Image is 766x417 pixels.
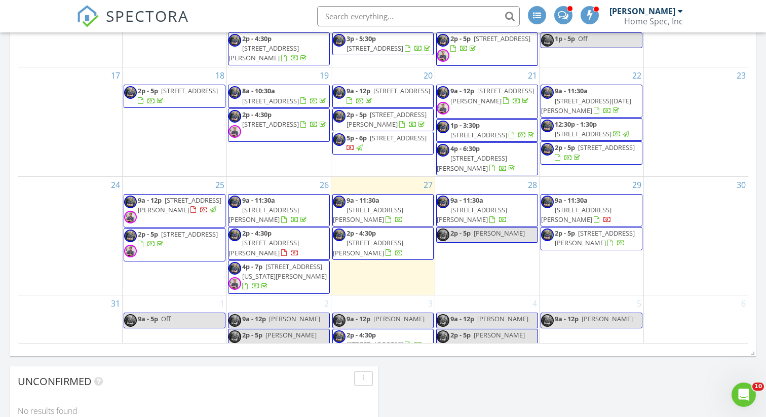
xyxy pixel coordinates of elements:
[436,119,538,142] a: 1p - 3:30p [STREET_ADDRESS]
[18,176,123,295] td: Go to August 24, 2025
[228,227,330,260] a: 2p - 4:30p [STREET_ADDRESS][PERSON_NAME]
[436,85,538,118] a: 9a - 12p [STREET_ADDRESS][PERSON_NAME]
[578,143,635,152] span: [STREET_ADDRESS]
[318,177,331,193] a: Go to August 26, 2025
[228,110,241,123] img: img_0037.jpg
[437,330,449,343] img: img_0037.jpg
[242,262,262,271] span: 4p - 7p
[228,32,330,65] a: 2p - 4:30p [STREET_ADDRESS][PERSON_NAME]
[242,262,327,281] span: [STREET_ADDRESS][US_STATE][PERSON_NAME]
[106,5,189,26] span: SPECTORA
[422,177,435,193] a: Go to August 27, 2025
[123,176,227,295] td: Go to August 25, 2025
[347,330,376,339] span: 2p - 4:30p
[541,120,554,132] img: img_0037.jpg
[332,132,434,155] a: 5p - 6p [STREET_ADDRESS]
[228,85,330,107] a: 8a - 10:30a [STREET_ADDRESS]
[322,295,331,312] a: Go to September 2, 2025
[437,102,449,115] img: img_9940.jpg
[228,205,299,224] span: [STREET_ADDRESS][PERSON_NAME]
[228,260,330,294] a: 4p - 7p [STREET_ADDRESS][US_STATE][PERSON_NAME]
[228,125,241,138] img: img_9940.jpg
[437,144,449,157] img: img_0037.jpg
[333,229,403,257] a: 2p - 4:30p [STREET_ADDRESS][PERSON_NAME]
[333,34,346,47] img: img_0037.jpg
[540,295,644,353] td: Go to September 5, 2025
[450,34,471,43] span: 2p - 5p
[347,196,379,205] span: 9a - 11:30a
[541,196,611,224] a: 9a - 11:30a [STREET_ADDRESS][PERSON_NAME]
[333,314,346,327] img: img_0037.jpg
[109,177,122,193] a: Go to August 24, 2025
[333,238,403,257] span: [STREET_ADDRESS][PERSON_NAME]
[317,6,520,26] input: Search everything...
[18,67,123,176] td: Go to August 17, 2025
[228,34,309,62] a: 2p - 4:30p [STREET_ADDRESS][PERSON_NAME]
[373,86,430,95] span: [STREET_ADDRESS]
[213,67,226,84] a: Go to August 18, 2025
[630,177,643,193] a: Go to August 29, 2025
[331,67,435,176] td: Go to August 20, 2025
[228,86,241,99] img: img_0037.jpg
[331,295,435,353] td: Go to September 3, 2025
[161,86,218,95] span: [STREET_ADDRESS]
[436,194,538,227] a: 9a - 11:30a [STREET_ADDRESS][PERSON_NAME]
[333,86,346,99] img: img_0037.jpg
[242,86,328,105] a: 8a - 10:30a [STREET_ADDRESS]
[450,330,471,339] span: 2p - 5p
[450,121,480,130] span: 1p - 3:30p
[541,196,554,208] img: img_0037.jpg
[333,229,346,241] img: img_0037.jpg
[347,133,367,142] span: 5p - 6p
[226,67,331,176] td: Go to August 19, 2025
[526,177,539,193] a: Go to August 28, 2025
[332,108,434,131] a: 2p - 5p [STREET_ADDRESS][PERSON_NAME]
[437,314,449,327] img: img_0037.jpg
[138,230,218,248] a: 2p - 5p [STREET_ADDRESS]
[226,176,331,295] td: Go to August 26, 2025
[347,86,430,105] a: 9a - 12p [STREET_ADDRESS]
[555,143,575,152] span: 2p - 5p
[541,34,554,47] img: img_0037.jpg
[541,118,642,141] a: 12:30p - 1:30p [STREET_ADDRESS]
[437,86,449,99] img: img_0037.jpg
[541,194,642,227] a: 9a - 11:30a [STREET_ADDRESS][PERSON_NAME]
[124,314,137,327] img: img_0037.jpg
[555,120,597,129] span: 12:30p - 1:30p
[437,196,507,224] a: 9a - 11:30a [STREET_ADDRESS][PERSON_NAME]
[435,176,540,295] td: Go to August 28, 2025
[332,329,434,352] a: 2p - 4:30p [STREET_ADDRESS]
[318,67,331,84] a: Go to August 19, 2025
[333,205,403,224] span: [STREET_ADDRESS][PERSON_NAME]
[228,196,309,224] a: 9a - 11:30a [STREET_ADDRESS][PERSON_NAME]
[347,330,423,349] a: 2p - 4:30p [STREET_ADDRESS]
[333,110,346,123] img: img_0037.jpg
[347,110,367,119] span: 2p - 5p
[123,295,227,353] td: Go to September 1, 2025
[228,277,241,290] img: img_9940.jpg
[18,295,123,353] td: Go to August 31, 2025
[124,230,137,242] img: img_0037.jpg
[450,229,471,238] span: 2p - 5p
[161,314,171,323] span: Off
[228,44,299,62] span: [STREET_ADDRESS][PERSON_NAME]
[732,383,756,407] iframe: Intercom live chat
[541,229,554,241] img: img_0037.jpg
[436,142,538,175] a: 4p - 6:30p [STREET_ADDRESS][PERSON_NAME]
[541,86,631,115] a: 9a - 11:30a [STREET_ADDRESS][DATE][PERSON_NAME]
[138,86,218,105] a: 2p - 5p [STREET_ADDRESS]
[437,205,507,224] span: [STREET_ADDRESS][PERSON_NAME]
[124,245,137,257] img: img_9940.jpg
[138,230,158,239] span: 2p - 5p
[643,67,748,176] td: Go to August 23, 2025
[242,96,299,105] span: [STREET_ADDRESS]
[228,108,330,142] a: 2p - 4:30p [STREET_ADDRESS]
[609,6,675,16] div: [PERSON_NAME]
[752,383,764,391] span: 10
[437,144,517,172] a: 4p - 6:30p [STREET_ADDRESS][PERSON_NAME]
[347,34,376,43] span: 3p - 5:30p
[138,196,221,214] a: 9a - 12p [STREET_ADDRESS][PERSON_NAME]
[437,49,449,62] img: img_9940.jpg
[138,86,158,95] span: 2p - 5p
[347,110,427,129] span: [STREET_ADDRESS][PERSON_NAME]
